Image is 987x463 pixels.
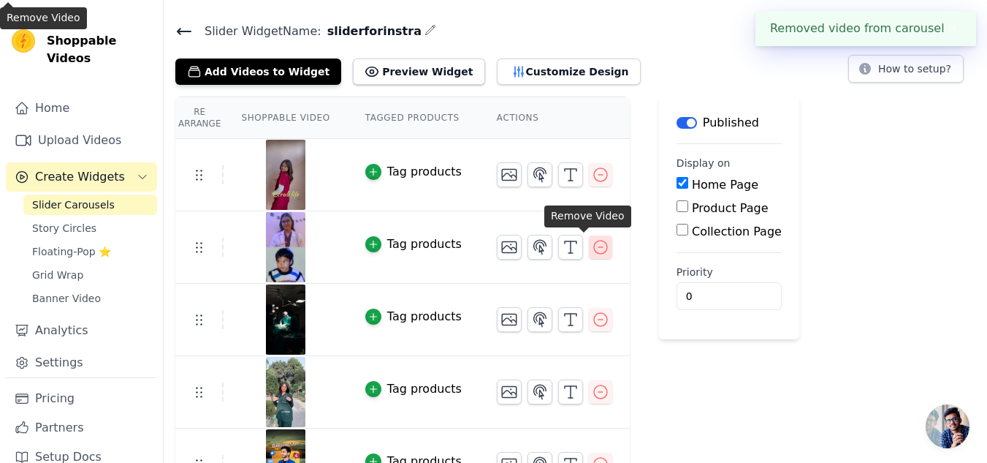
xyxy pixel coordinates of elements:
[6,348,157,377] a: Settings
[175,59,341,85] button: Add Videos to Widget
[6,316,157,345] a: Analytics
[479,97,630,139] th: Actions
[12,29,35,53] img: Vizup
[497,307,522,332] button: Change Thumbnail
[424,21,436,41] div: Edit Name
[497,59,641,85] button: Customize Design
[47,15,151,67] span: Vizup Shoppable Videos
[6,126,157,155] a: Upload Videos
[348,97,479,139] th: Tagged Products
[755,11,976,46] div: Removed video from carousel
[497,235,522,260] button: Change Thumbnail
[926,404,969,448] div: Open chat
[6,162,157,192] button: Create Widgets
[265,140,306,210] img: vizup-images-380c.jpg
[175,97,224,139] th: Re Arrange
[387,308,462,325] div: Tag products
[703,114,759,132] p: Published
[193,23,321,40] span: Slider Widget Name:
[32,291,101,306] span: Banner Video
[387,380,462,398] div: Tag products
[692,178,758,192] label: Home Page
[23,265,157,285] a: Grid Wrap
[23,241,157,262] a: Floating-Pop ⭐
[677,156,731,170] legend: Display on
[365,163,462,181] button: Tag products
[23,218,157,238] a: Story Circles
[265,212,306,282] img: vizup-images-8643.jpg
[224,97,347,139] th: Shoppable Video
[6,413,157,443] a: Partners
[23,288,157,309] a: Banner Video
[32,244,111,259] span: Floating-Pop ⭐
[365,308,462,325] button: Tag products
[32,221,96,236] span: Story Circles
[265,285,306,355] img: vizup-images-5821.jpg
[692,225,782,238] label: Collection Page
[692,201,769,215] label: Product Page
[848,55,964,83] button: How to setup?
[32,197,115,212] span: Slider Carousels
[497,380,522,404] button: Change Thumbnail
[387,236,462,253] div: Tag products
[6,94,157,123] a: Home
[6,384,157,413] a: Pricing
[321,23,422,40] span: sliderforinstra
[32,268,83,282] span: Grid Wrap
[35,168,125,186] span: Create Widgets
[945,20,961,37] button: Close
[23,195,157,215] a: Slider Carousels
[365,380,462,398] button: Tag products
[848,65,964,79] a: How to setup?
[497,162,522,187] button: Change Thumbnail
[353,59,484,85] button: Preview Widget
[387,163,462,181] div: Tag products
[677,265,782,279] label: Priority
[265,357,306,427] img: vizup-images-018e.jpg
[365,236,462,253] button: Tag products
